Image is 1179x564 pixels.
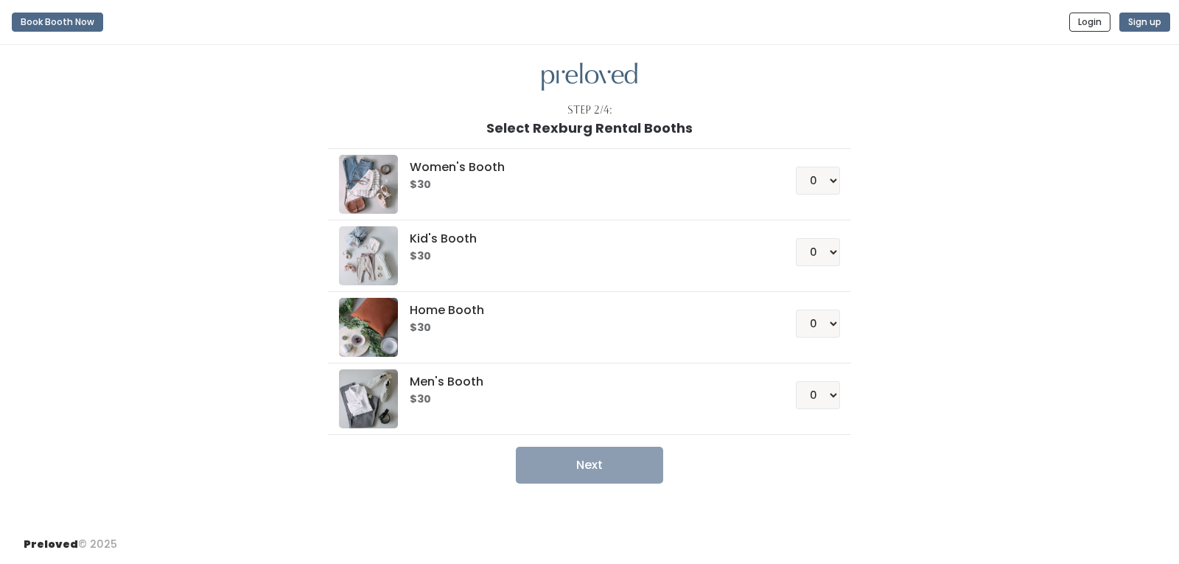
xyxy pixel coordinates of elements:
[339,155,398,214] img: preloved logo
[1069,13,1110,32] button: Login
[1119,13,1170,32] button: Sign up
[339,369,398,428] img: preloved logo
[12,13,103,32] button: Book Booth Now
[410,304,760,317] h5: Home Booth
[410,322,760,334] h6: $30
[410,375,760,389] h5: Men's Booth
[410,394,760,405] h6: $30
[410,232,760,246] h5: Kid's Booth
[410,179,760,191] h6: $30
[516,447,663,484] button: Next
[486,121,693,136] h1: Select Rexburg Rental Booths
[24,525,117,552] div: © 2025
[410,161,760,174] h5: Women's Booth
[12,6,103,38] a: Book Booth Now
[339,298,398,357] img: preloved logo
[24,537,78,551] span: Preloved
[339,226,398,285] img: preloved logo
[567,102,612,118] div: Step 2/4:
[542,63,637,91] img: preloved logo
[410,251,760,262] h6: $30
